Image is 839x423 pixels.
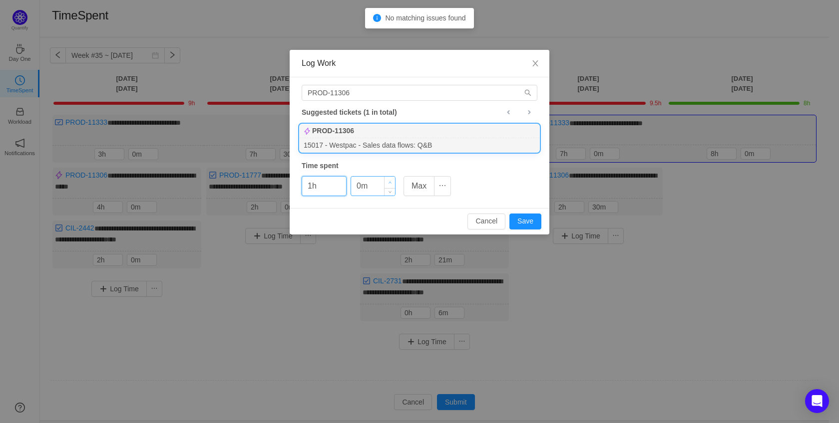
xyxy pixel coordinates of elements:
[312,126,354,136] b: PROD-11306
[304,128,311,135] img: 10307
[531,59,539,67] i: icon: close
[434,176,451,196] button: icon: ellipsis
[521,50,549,78] button: Close
[389,190,392,194] i: icon: down
[373,14,381,22] i: icon: info-circle
[385,177,395,188] span: Increase Value
[509,213,541,229] button: Save
[404,176,434,196] button: Max
[300,138,539,152] div: 15017 - Westpac - Sales data flows: Q&B
[467,213,505,229] button: Cancel
[805,389,829,413] div: Open Intercom Messenger
[302,106,537,119] div: Suggested tickets (1 in total)
[302,85,537,101] input: Search
[302,161,537,171] div: Time spent
[385,188,395,196] span: Decrease Value
[389,181,392,185] i: icon: up
[524,89,531,96] i: icon: search
[385,14,465,22] span: No matching issues found
[302,58,537,69] div: Log Work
